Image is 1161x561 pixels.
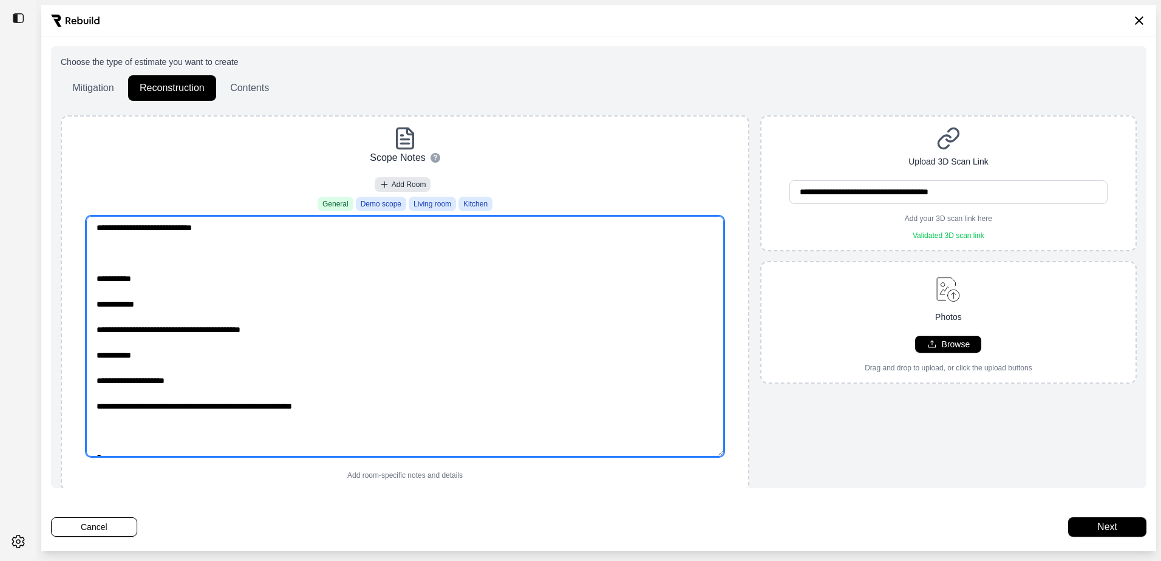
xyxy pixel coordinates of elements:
span: ? [433,153,437,163]
p: Choose the type of estimate you want to create [61,56,1137,68]
button: Reconstruction [128,75,216,101]
span: Add Room [392,180,426,189]
button: Kitchen [458,197,492,211]
p: Scope Notes [370,151,426,165]
img: toggle sidebar [12,12,24,24]
button: Add Room [375,177,431,192]
span: Living room [414,199,451,209]
span: General [322,199,349,209]
p: Add your 3D scan link here [905,214,992,223]
button: Contents [219,75,281,101]
p: Validated 3D scan link [905,231,992,240]
button: Next [1068,517,1146,537]
img: Rebuild [51,15,100,27]
p: Add room-specific notes and details [347,471,463,480]
button: General [318,197,353,211]
span: Kitchen [463,199,488,209]
p: Upload 3D Scan Link [908,155,989,168]
button: Mitigation [61,75,126,101]
img: upload-image.svg [931,272,965,306]
p: Drag and drop to upload, or click the upload buttons [865,363,1032,373]
p: Photos [935,311,962,324]
p: Browse [942,338,970,350]
button: Living room [409,197,456,211]
button: Browse [915,336,981,353]
button: Cancel [51,517,137,537]
span: Demo scope [361,199,401,209]
button: Demo scope [356,197,406,211]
